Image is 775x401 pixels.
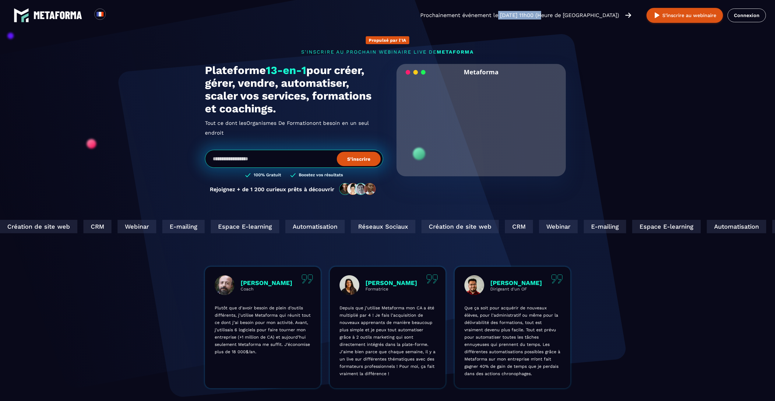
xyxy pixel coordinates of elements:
[96,10,104,18] img: fr
[301,274,313,283] img: quote
[437,49,474,55] span: METAFORMA
[205,118,383,138] h2: Tout ce dont les ont besoin en un seul endroit
[464,304,561,377] p: Que ça soit pour acquérir de nouveaux élèves, pour l’administratif ou même pour la délivrabilité ...
[369,38,406,43] p: Propulsé par l'IA
[653,12,661,19] img: play
[215,304,311,355] p: Plutôt que d’avoir besoin de plein d’outils différents, j’utilise Metaforma qui réunit tout ce do...
[337,183,378,195] img: community-people
[28,220,56,233] div: CRM
[727,9,766,22] a: Connexion
[365,287,417,291] p: Formatrice
[111,12,115,19] input: Search for option
[156,220,224,233] div: Espace E-learning
[529,220,571,233] div: E-mailing
[340,304,436,377] p: Depuis que j’utilise Metaforma mon CA a été multiplié par 4 ! Je fais l’acquisition de nouveaux a...
[62,220,101,233] div: Webinar
[14,8,29,23] img: logo
[577,220,646,233] div: Espace E-learning
[106,9,121,22] div: Search for option
[210,186,334,192] p: Rejoignez + de 1 200 curieux prêts à découvrir
[646,8,723,23] button: S’inscrire au webinaire
[420,11,619,19] p: Prochainement événement le [DATE] 11h00 (Heure de [GEOGRAPHIC_DATA])
[107,220,150,233] div: E-mailing
[246,115,313,125] span: Organismes De Formation
[266,64,306,77] span: 13-en-1
[450,220,478,233] div: CRM
[246,120,280,130] span: Solopreneurs
[205,64,383,115] h1: Plateforme pour créer, gérer, vendre, automatiser, scaler vos services, formations et coachings.
[464,275,484,295] img: profile
[406,69,426,75] img: loading
[490,279,542,287] p: [PERSON_NAME]
[215,275,234,295] img: profile
[241,279,292,287] p: [PERSON_NAME]
[484,220,523,233] div: Webinar
[337,152,381,166] button: S’inscrire
[340,275,359,295] img: profile
[426,274,438,283] img: quote
[366,220,444,233] div: Création de site web
[551,274,563,283] img: quote
[464,64,498,80] h2: Metaforma
[33,11,82,19] img: logo
[245,172,251,178] img: checked
[625,12,631,19] img: arrow-right
[254,172,281,178] h3: 100% Gratuit
[401,80,562,160] video: Your browser does not support the video tag.
[230,220,290,233] div: Automatisation
[365,279,417,287] p: [PERSON_NAME]
[205,49,570,55] p: s'inscrire au prochain webinaire live de
[290,172,296,178] img: checked
[490,287,542,291] p: Dirigeant d'un OF
[652,220,711,233] div: Automatisation
[296,220,360,233] div: Réseaux Sociaux
[241,287,292,291] p: Coach
[299,172,343,178] h3: Boostez vos résultats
